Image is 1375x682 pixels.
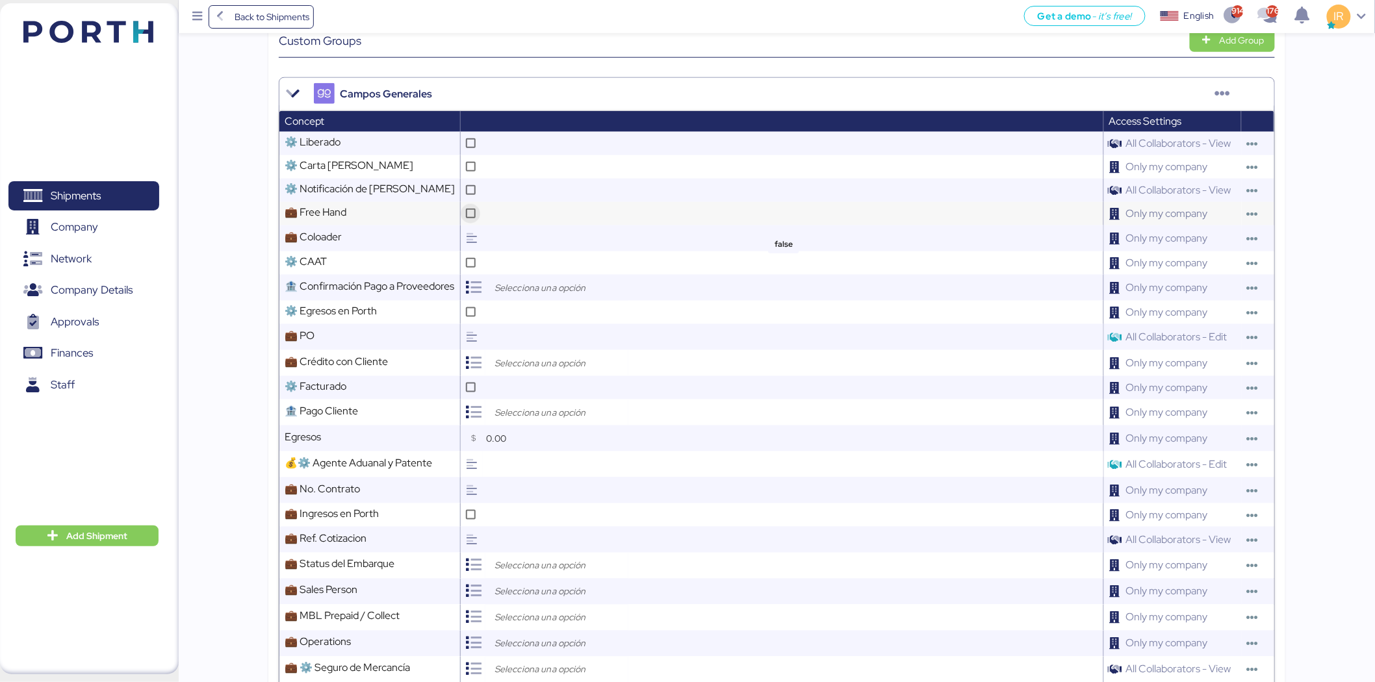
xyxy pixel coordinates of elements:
span: Shipments [51,186,101,205]
span: Only my company [1121,503,1213,527]
input: Selecciona una opción [492,662,628,677]
span: Custom Groups [279,32,361,49]
span: IR [1334,8,1344,25]
span: Add Shipment [66,528,127,544]
span: Only my company [1121,251,1213,275]
span: 💼 ⚙️ Seguro de Mercancía [285,661,410,675]
span: All Collaborators - View [1121,178,1237,202]
a: Shipments [8,181,159,211]
span: All Collaborators - Edit [1121,325,1233,349]
span: Company Details [51,281,133,299]
span: ⚙️ Notificación de [PERSON_NAME] [285,182,455,196]
span: ⚙️ Egresos en Porth [285,304,377,318]
span: Only my company [1121,426,1213,450]
span: Network [51,249,92,268]
a: Staff [8,370,159,399]
span: ⚙️ CAAT [285,255,327,268]
span: ⚙️ Liberado [285,135,341,149]
a: Company Details [8,275,159,305]
span: Only my company [1121,579,1213,603]
span: 💼 PO [285,329,315,342]
span: Access Settings [1109,114,1182,128]
div: English [1184,9,1214,23]
span: ⚙️ Facturado [285,379,346,393]
span: 🏦 Pago Cliente [285,404,358,418]
input: Selecciona una opción [492,636,628,651]
span: Only my company [1121,605,1213,629]
span: Only my company [1121,155,1213,179]
input: Selecciona una opción [492,610,628,625]
div: Add Group [1220,32,1265,48]
span: Only my company [1121,631,1213,655]
span: Staff [51,375,75,394]
span: 💼 Operations [285,635,351,649]
button: Menu [186,6,209,28]
span: Only my company [1121,226,1213,250]
span: Only my company [1121,300,1213,324]
span: All Collaborators - View [1121,131,1237,155]
span: Only my company [1121,478,1213,502]
span: 💼 MBL Prepaid / Collect [285,609,400,623]
span: $ [471,431,476,446]
span: Only my company [1121,351,1213,375]
a: Approvals [8,307,159,337]
span: 💼 Crédito con Cliente [285,355,388,368]
span: All Collaborators - Edit [1121,452,1233,476]
span: 💼 Coloader [285,230,342,244]
span: Approvals [51,312,99,331]
a: Company [8,212,159,242]
span: All Collaborators - View [1121,657,1237,681]
button: $ [466,427,481,449]
a: Network [8,244,159,274]
input: Selecciona una opción [492,584,628,600]
span: Back to Shipments [235,9,309,25]
span: Only my company [1121,275,1213,299]
span: Only my company [1121,375,1213,399]
span: Finances [51,344,93,362]
button: Add Shipment [16,525,159,546]
span: Only my company [1121,400,1213,424]
span: 💼 Sales Person [285,583,357,597]
span: 💼 Free Hand [285,205,346,219]
a: Back to Shipments [209,5,315,29]
span: All Collaborators - View [1121,527,1237,551]
input: Selecciona una opción [492,558,628,574]
span: 💼 Ref. Cotizacion [285,531,366,545]
span: Campos Generales [340,86,432,102]
input: Selecciona una opción [492,280,628,296]
button: Add Group [1190,29,1275,52]
span: 💼 No. Contrato [285,482,360,496]
span: Only my company [1121,553,1213,577]
span: 💼 Status del Embarque [285,557,394,571]
input: Selecciona una opción [492,355,628,371]
span: Concept [285,114,324,128]
span: Only my company [1121,201,1213,225]
span: Company [51,218,98,236]
span: 💼 Ingresos en Porth [285,507,379,520]
span: ⚙️ Carta [PERSON_NAME] [285,158,413,172]
span: Egresos [285,430,321,444]
input: $ [486,425,1103,451]
span: 🏦 Confirmación Pago a Proveedores [285,279,454,293]
a: Finances [8,338,159,368]
input: Selecciona una opción [492,405,628,420]
span: 💰⚙️ Agente Aduanal y Patente [285,456,432,470]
